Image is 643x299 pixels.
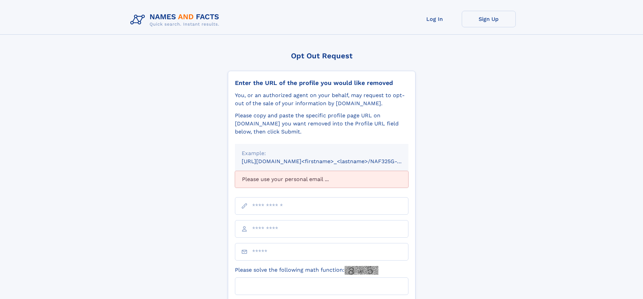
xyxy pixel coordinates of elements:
label: Please solve the following math function: [235,266,378,275]
div: Please use your personal email ... [235,171,408,188]
div: Please copy and paste the specific profile page URL on [DOMAIN_NAME] you want removed into the Pr... [235,112,408,136]
div: Example: [242,149,402,157]
div: Opt Out Request [228,52,416,60]
a: Sign Up [462,11,516,27]
div: You, or an authorized agent on your behalf, may request to opt-out of the sale of your informatio... [235,91,408,108]
img: Logo Names and Facts [128,11,225,29]
div: Enter the URL of the profile you would like removed [235,79,408,87]
a: Log In [408,11,462,27]
small: [URL][DOMAIN_NAME]<firstname>_<lastname>/NAF325G-xxxxxxxx [242,158,421,165]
